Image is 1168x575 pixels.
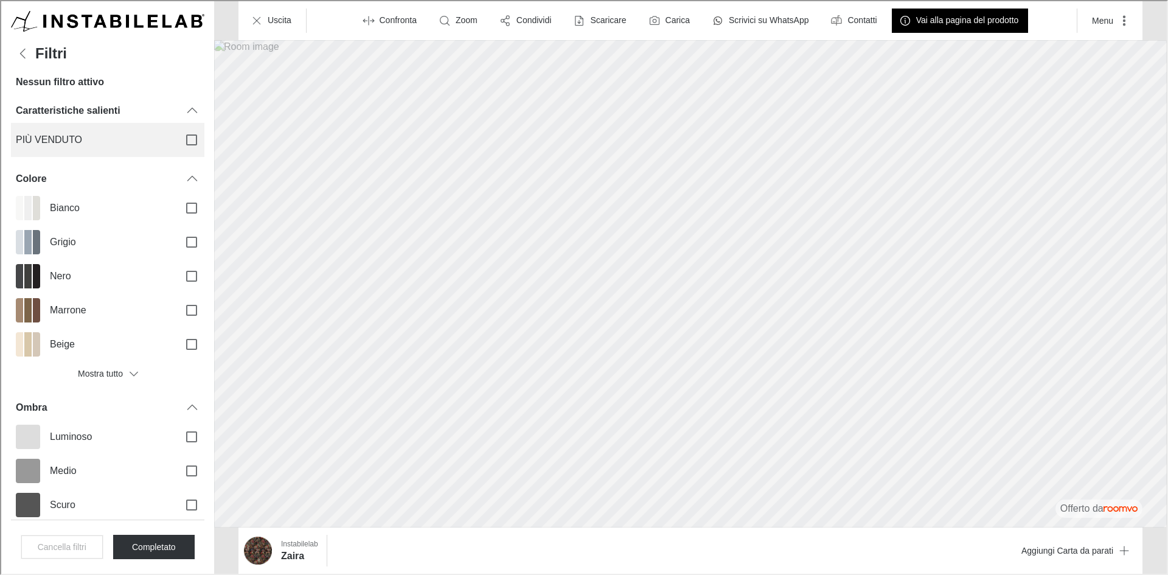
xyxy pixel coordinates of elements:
[10,97,203,122] div: Caratteristiche salienti
[846,13,875,26] p: Contatti
[49,200,168,214] span: Bianco
[243,535,271,563] img: Zaira
[430,7,486,32] button: Zoom room image
[10,40,203,573] div: Filters menu
[454,13,476,26] p: Zoom
[49,463,168,476] span: Medio
[1059,501,1136,514] div: Il visualizzatore è fornito da Roomvo.
[49,429,168,442] span: Luminoso
[664,13,689,26] label: Carica
[728,13,807,26] p: Scrivici su WhatsApp
[10,10,203,30] a: Vai al sito web di Instabilelab .
[15,171,184,184] div: Colore
[112,534,193,558] button: Close the filters menu
[49,268,168,282] span: Nero
[354,7,425,32] button: Enter compare mode
[1059,501,1136,514] p: Offerto da
[1102,505,1136,511] img: roomvo_wordmark.svg
[10,360,203,385] button: Mostra tutto
[10,166,203,190] div: Colore
[589,13,625,26] p: Scaricare
[10,394,203,419] div: Ombra
[266,13,290,26] p: Uscita
[15,103,184,116] div: Caratteristiche salienti
[491,7,560,32] button: Condividi
[703,7,817,32] button: Scrivici su WhatsApp
[515,13,551,26] p: Condividi
[276,535,321,564] button: Show details for Zaira
[378,13,415,26] p: Confronta
[49,234,168,248] span: Grigio
[915,13,1018,26] p: Vai alla pagina del prodotto
[242,7,300,32] button: Uscita
[1081,7,1136,32] button: More actions
[280,537,317,548] p: Instabilelab
[640,7,698,32] button: Carica una foto della tua stanza
[15,74,103,88] h6: Nessun filtro attivo
[15,400,184,413] div: Ombra
[15,132,168,145] span: PIÙ VENDUTO
[822,7,885,32] button: Contatti
[10,10,203,30] img: Logo representing Instabilelab.
[1010,537,1136,562] button: Aggiungi Carta da parati
[49,302,168,316] span: Marrone
[34,44,66,61] h4: Filtri
[280,548,317,562] h6: Zaira
[49,336,168,350] span: Beige
[49,497,168,511] span: Scuro
[565,7,634,32] button: Scaricare
[891,7,1027,32] button: Vai alla pagina del prodotto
